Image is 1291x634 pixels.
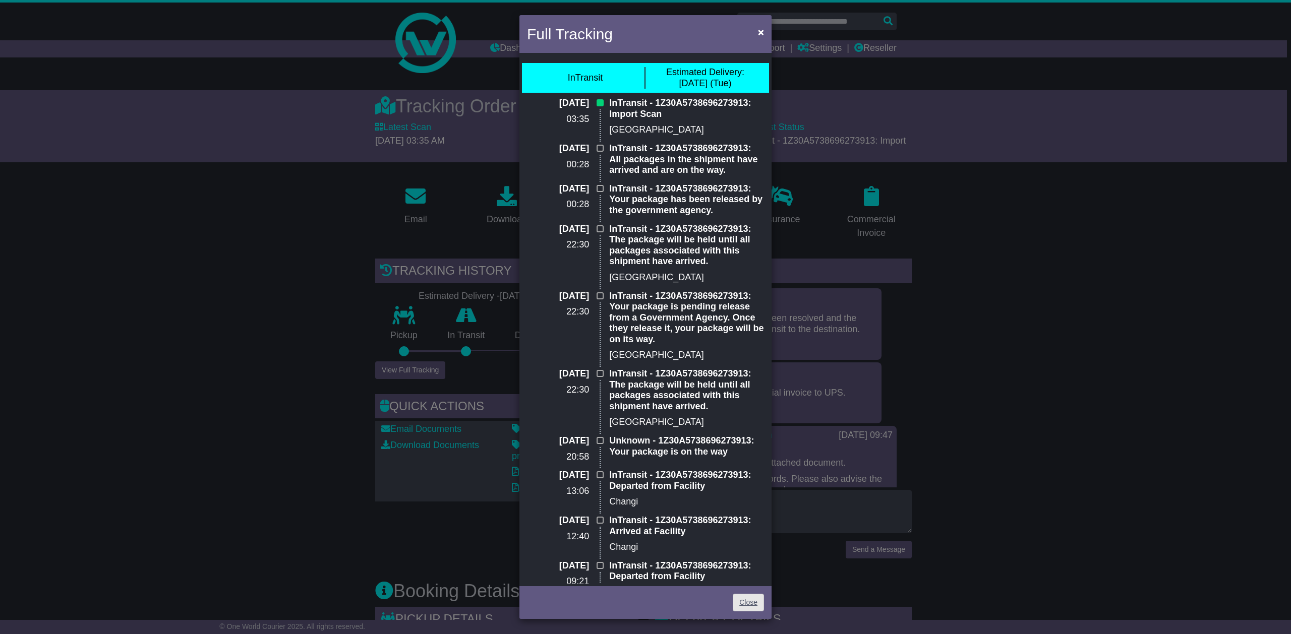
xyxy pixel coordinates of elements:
[609,542,764,553] p: Changi
[527,576,589,587] p: 09:21
[609,560,764,582] p: InTransit - 1Z30A5738696273913: Departed from Facility
[527,143,589,154] p: [DATE]
[527,452,589,463] p: 20:58
[609,124,764,136] p: [GEOGRAPHIC_DATA]
[527,306,589,318] p: 22:30
[527,560,589,572] p: [DATE]
[527,23,613,45] h4: Full Tracking
[527,159,589,170] p: 00:28
[666,67,744,89] div: [DATE] (Tue)
[527,199,589,210] p: 00:28
[753,22,769,42] button: Close
[527,183,589,195] p: [DATE]
[609,368,764,412] p: InTransit - 1Z30A5738696273913: The package will be held until all packages associated with this ...
[527,224,589,235] p: [DATE]
[609,470,764,491] p: InTransit - 1Z30A5738696273913: Departed from Facility
[527,98,589,109] p: [DATE]
[609,350,764,361] p: [GEOGRAPHIC_DATA]
[609,435,764,457] p: Unknown - 1Z30A5738696273913: Your package is on the way
[609,291,764,345] p: InTransit - 1Z30A5738696273913: Your package is pending release from a Government Agency. Once th...
[666,67,744,77] span: Estimated Delivery:
[609,496,764,508] p: Changi
[527,515,589,526] p: [DATE]
[527,368,589,379] p: [DATE]
[527,291,589,302] p: [DATE]
[527,531,589,542] p: 12:40
[609,143,764,176] p: InTransit - 1Z30A5738696273913: All packages in the shipment have arrived and are on the way.
[758,26,764,38] span: ×
[527,435,589,447] p: [DATE]
[609,515,764,537] p: InTransit - 1Z30A5738696273913: Arrived at Facility
[609,224,764,267] p: InTransit - 1Z30A5738696273913: The package will be held until all packages associated with this ...
[527,114,589,125] p: 03:35
[733,594,764,611] a: Close
[527,239,589,250] p: 22:30
[527,385,589,396] p: 22:30
[609,183,764,216] p: InTransit - 1Z30A5738696273913: Your package has been released by the government agency.
[609,98,764,119] p: InTransit - 1Z30A5738696273913: Import Scan
[609,272,764,283] p: [GEOGRAPHIC_DATA]
[527,486,589,497] p: 13:06
[527,470,589,481] p: [DATE]
[568,73,603,84] div: InTransit
[609,417,764,428] p: [GEOGRAPHIC_DATA]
